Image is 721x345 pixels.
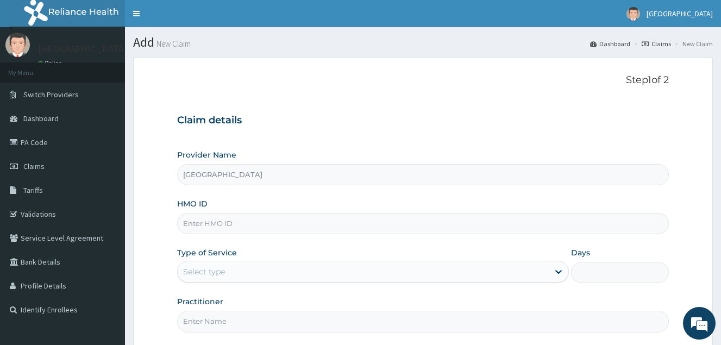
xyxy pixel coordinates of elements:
small: New Claim [154,40,191,48]
a: Online [38,59,64,67]
label: Days [571,247,590,258]
label: Practitioner [177,296,223,307]
input: Enter HMO ID [177,213,669,234]
label: HMO ID [177,198,208,209]
label: Type of Service [177,247,237,258]
a: Dashboard [590,39,630,48]
h3: Claim details [177,115,669,127]
span: Switch Providers [23,90,79,99]
img: User Image [626,7,640,21]
h1: Add [133,35,713,49]
p: Step 1 of 2 [177,74,669,86]
div: Select type [183,266,225,277]
p: [GEOGRAPHIC_DATA] [38,44,128,54]
a: Claims [642,39,671,48]
span: [GEOGRAPHIC_DATA] [647,9,713,18]
span: Dashboard [23,114,59,123]
img: User Image [5,33,30,57]
label: Provider Name [177,149,236,160]
input: Enter Name [177,311,669,332]
span: Tariffs [23,185,43,195]
li: New Claim [672,39,713,48]
span: Claims [23,161,45,171]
